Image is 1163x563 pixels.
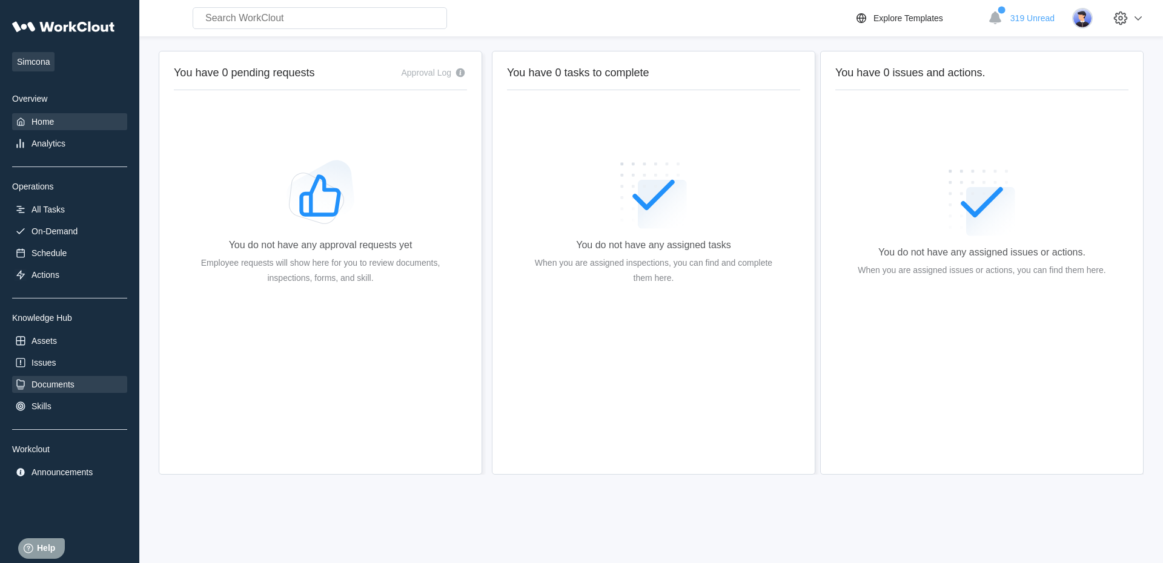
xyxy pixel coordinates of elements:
div: Schedule [31,248,67,258]
a: On-Demand [12,223,127,240]
a: Issues [12,354,127,371]
a: Skills [12,398,127,415]
a: All Tasks [12,201,127,218]
div: On-Demand [31,226,78,236]
div: You do not have any approval requests yet [229,240,413,251]
div: Analytics [31,139,65,148]
a: Assets [12,332,127,349]
h2: You have 0 tasks to complete [507,66,800,80]
div: Issues [31,358,56,367]
a: Explore Templates [854,11,982,25]
div: Overview [12,94,127,104]
a: Analytics [12,135,127,152]
div: Knowledge Hub [12,313,127,323]
div: Home [31,117,54,127]
a: Home [12,113,127,130]
a: Announcements [12,464,127,481]
a: Actions [12,266,127,283]
div: Skills [31,401,51,411]
img: user-5.png [1072,8,1093,28]
div: All Tasks [31,205,65,214]
div: You do not have any assigned tasks [576,240,731,251]
div: Approval Log [401,68,451,77]
h2: You have 0 issues and actions. [835,66,1128,80]
div: Actions [31,270,59,280]
div: Workclout [12,444,127,454]
span: 319 Unread [1010,13,1055,23]
div: You do not have any assigned issues or actions. [878,247,1085,258]
span: Simcona [12,52,55,71]
h2: You have 0 pending requests [174,66,315,80]
div: When you are assigned inspections, you can find and complete them here. [526,255,781,286]
div: Employee requests will show here for you to review documents, inspections, forms, and skill. [193,255,448,286]
div: Operations [12,182,127,191]
input: Search WorkClout [193,7,447,29]
div: Documents [31,380,75,389]
a: Schedule [12,245,127,262]
a: Documents [12,376,127,393]
div: Assets [31,336,57,346]
div: Announcements [31,467,93,477]
div: Explore Templates [873,13,943,23]
div: When you are assigned issues or actions, you can find them here. [858,263,1105,278]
